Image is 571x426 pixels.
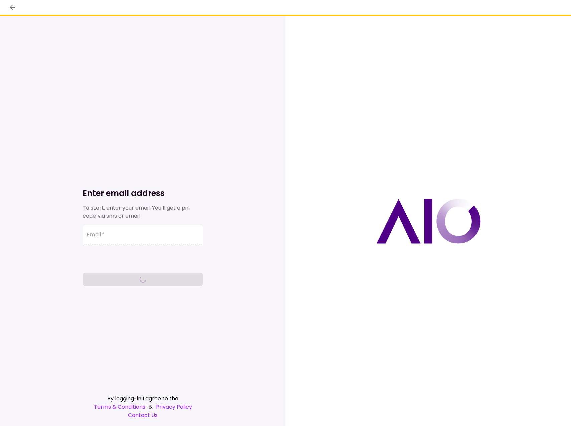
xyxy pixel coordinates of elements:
a: Terms & Conditions [94,403,145,411]
button: back [7,2,18,13]
a: Privacy Policy [156,403,192,411]
div: To start, enter your email. You’ll get a pin code via sms or email [83,204,203,220]
div: & [83,403,203,411]
img: AIO logo [376,199,481,244]
h1: Enter email address [83,188,203,199]
div: By logging-in I agree to the [83,394,203,403]
a: Contact Us [83,411,203,419]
